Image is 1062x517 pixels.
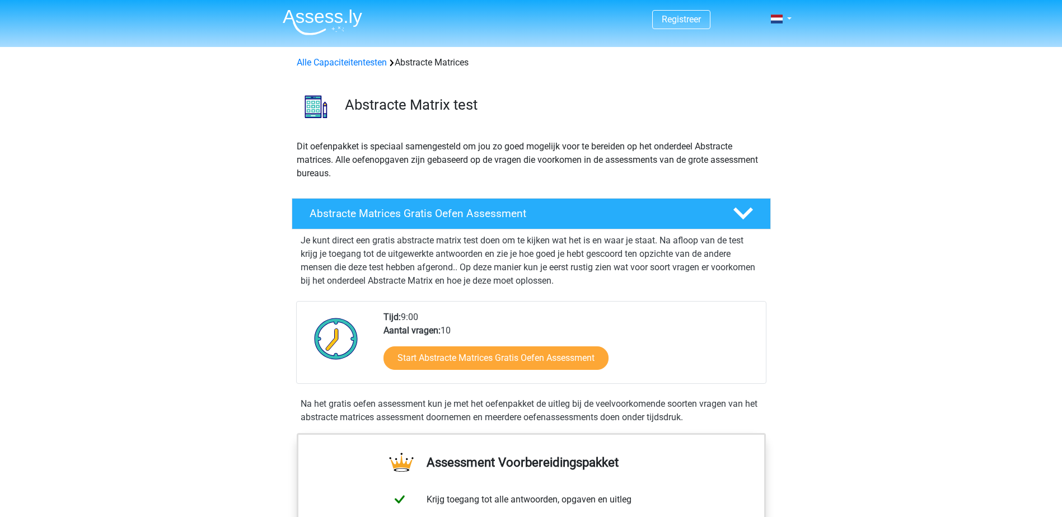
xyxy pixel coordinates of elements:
img: abstracte matrices [292,83,340,130]
b: Tijd: [383,312,401,322]
a: Registreer [662,14,701,25]
p: Dit oefenpakket is speciaal samengesteld om jou zo goed mogelijk voor te bereiden op het onderdee... [297,140,766,180]
div: 9:00 10 [375,311,765,383]
p: Je kunt direct een gratis abstracte matrix test doen om te kijken wat het is en waar je staat. Na... [301,234,762,288]
h4: Abstracte Matrices Gratis Oefen Assessment [310,207,715,220]
a: Abstracte Matrices Gratis Oefen Assessment [287,198,775,229]
img: Assessly [283,9,362,35]
a: Start Abstracte Matrices Gratis Oefen Assessment [383,346,609,370]
b: Aantal vragen: [383,325,441,336]
div: Abstracte Matrices [292,56,770,69]
a: Alle Capaciteitentesten [297,57,387,68]
div: Na het gratis oefen assessment kun je met het oefenpakket de uitleg bij de veelvoorkomende soorte... [296,397,766,424]
h3: Abstracte Matrix test [345,96,762,114]
img: Klok [308,311,364,366]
